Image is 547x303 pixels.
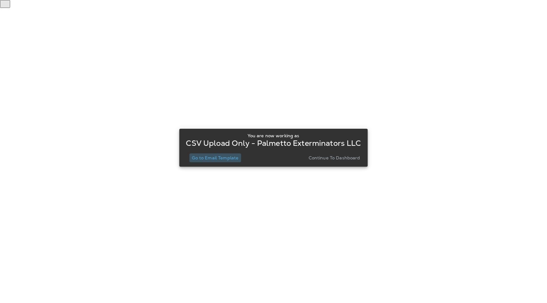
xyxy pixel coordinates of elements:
[306,153,363,162] button: Continue to Dashboard
[186,141,361,146] p: CSV Upload Only - Palmetto Exterminators LLC
[248,133,299,138] p: You are now working as
[189,153,241,162] button: Go to Email Template
[192,155,238,160] p: Go to Email Template
[309,155,360,160] p: Continue to Dashboard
